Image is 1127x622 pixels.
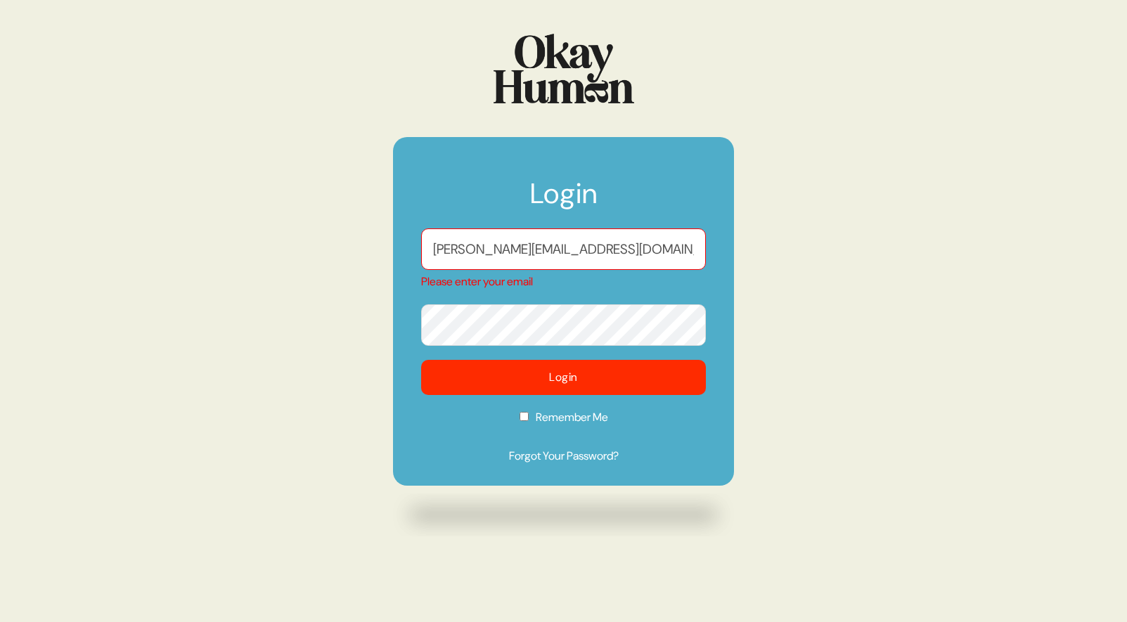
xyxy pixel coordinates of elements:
div: Please enter your email [421,273,706,290]
a: Forgot Your Password? [421,448,706,465]
img: Logo [494,34,634,103]
input: Remember Me [520,412,529,421]
h1: Login [421,179,706,221]
label: Remember Me [421,409,706,435]
img: Drop shadow [393,493,734,537]
button: Login [421,360,706,395]
input: Email [421,228,706,270]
